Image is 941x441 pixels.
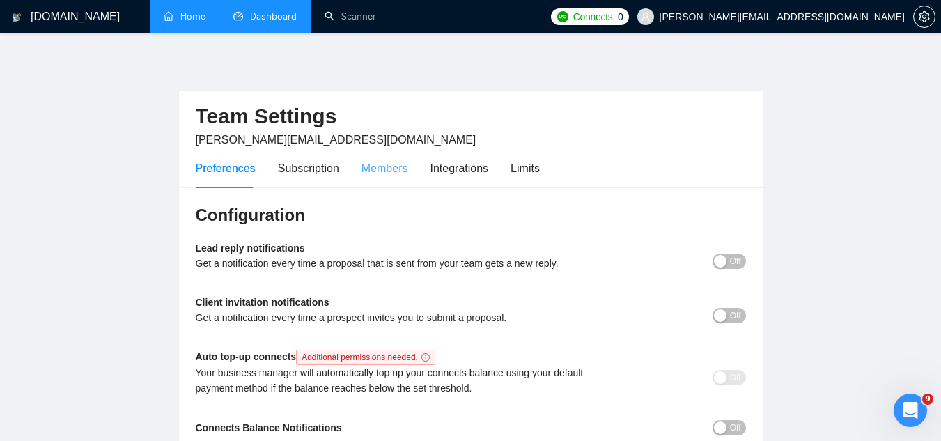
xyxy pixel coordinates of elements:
[196,365,609,396] div: Your business manager will automatically top up your connects balance using your default payment ...
[730,420,741,435] span: Off
[196,422,342,433] b: Connects Balance Notifications
[730,370,741,385] span: Off
[511,160,540,177] div: Limits
[12,6,22,29] img: logo
[196,204,746,226] h3: Configuration
[196,102,746,131] h2: Team Settings
[914,11,935,22] span: setting
[573,9,615,24] span: Connects:
[430,160,489,177] div: Integrations
[913,6,935,28] button: setting
[233,10,297,22] a: dashboardDashboard
[278,160,339,177] div: Subscription
[913,11,935,22] a: setting
[196,242,305,254] b: Lead reply notifications
[196,256,609,271] div: Get a notification every time a proposal that is sent from your team gets a new reply.
[730,254,741,269] span: Off
[641,12,651,22] span: user
[361,160,408,177] div: Members
[618,9,623,24] span: 0
[196,297,329,308] b: Client invitation notifications
[730,308,741,323] span: Off
[196,134,476,146] span: [PERSON_NAME][EMAIL_ADDRESS][DOMAIN_NAME]
[421,353,430,362] span: info-circle
[894,394,927,427] iframe: Intercom live chat
[557,11,568,22] img: upwork-logo.png
[922,394,933,405] span: 9
[325,10,376,22] a: searchScanner
[296,350,435,365] span: Additional permissions needed.
[164,10,205,22] a: homeHome
[196,351,441,362] b: Auto top-up connects
[196,160,256,177] div: Preferences
[196,310,609,325] div: Get a notification every time a prospect invites you to submit a proposal.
